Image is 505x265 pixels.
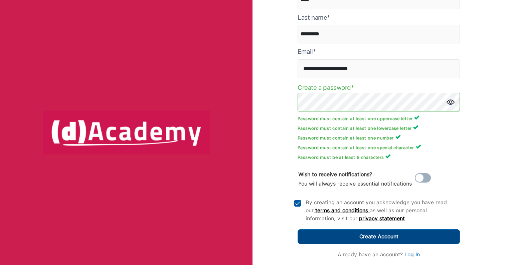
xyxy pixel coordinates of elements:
div: Create Account [359,232,398,241]
b: Wish to receive notifications? [298,171,372,178]
p: Password must be at least 8 characters [298,154,460,160]
div: You will always receive essential notifications [298,170,412,189]
img: logo [43,110,210,155]
img: icon [447,98,455,106]
div: Already have an account? [338,251,420,259]
p: Password must contain at least one number [298,134,460,141]
p: Password must contain at least one special character [298,144,460,150]
button: Create Account [298,229,460,244]
p: Password must contain at least one uppercase letter [298,115,460,121]
div: By creating an account you acknowledge you have read our as well as our personal information, vis... [306,199,456,223]
a: terms and conditions [314,207,370,214]
a: privacy statement [359,215,405,222]
p: Password must contain at least one lowercase letter [298,124,460,131]
a: Log In [404,251,420,258]
img: check [294,200,301,207]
